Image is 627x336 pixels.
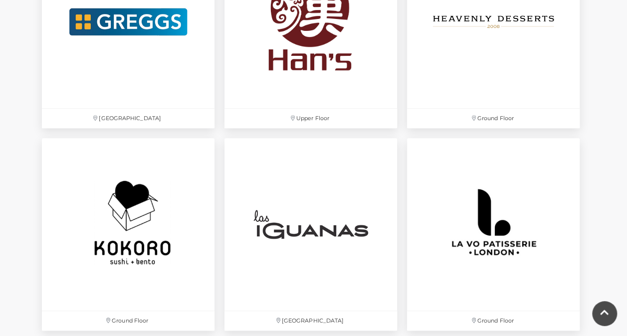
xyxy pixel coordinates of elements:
[407,311,580,331] p: Ground Floor
[219,133,402,336] a: [GEOGRAPHIC_DATA]
[37,133,219,336] a: Ground Floor
[42,109,214,128] p: [GEOGRAPHIC_DATA]
[407,109,580,128] p: Ground Floor
[402,133,585,336] a: Ground Floor
[224,311,397,331] p: [GEOGRAPHIC_DATA]
[224,109,397,128] p: Upper Floor
[42,311,214,331] p: Ground Floor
